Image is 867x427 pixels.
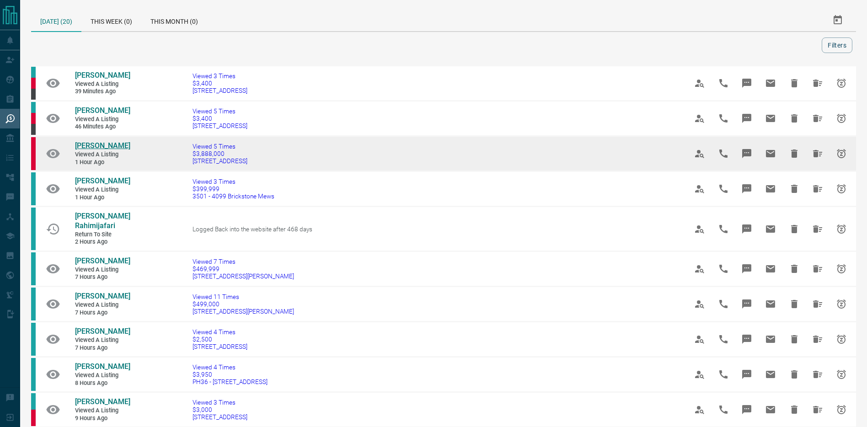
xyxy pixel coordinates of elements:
span: 7 hours ago [75,273,130,281]
div: condos.ca [31,67,36,78]
div: condos.ca [31,288,36,320]
a: Viewed 3 Times$3,000[STREET_ADDRESS] [193,399,247,421]
span: Hide All from Srinivas Gade [807,258,829,280]
a: [PERSON_NAME] Rahimijafari [75,212,130,231]
span: Hide [783,143,805,165]
div: property.ca [31,410,36,426]
span: 2 hours ago [75,238,130,246]
div: condos.ca [31,208,36,250]
span: Snooze [830,258,852,280]
a: [PERSON_NAME] [75,397,130,407]
span: $499,000 [193,300,294,308]
div: This Week (0) [81,9,141,31]
div: condos.ca [31,172,36,205]
span: Hide All from Alexander Kondratskiy [807,363,829,385]
a: Viewed 5 Times$3,888,000[STREET_ADDRESS] [193,143,247,165]
span: Message [736,143,758,165]
div: mrloft.ca [31,124,36,135]
span: Hide All from Nick Messenger [807,107,829,129]
span: 1 hour ago [75,159,130,166]
span: Hide [783,399,805,421]
span: Hide [783,328,805,350]
span: Call [712,72,734,94]
span: Viewed a Listing [75,151,130,159]
span: 46 minutes ago [75,123,130,131]
span: [STREET_ADDRESS] [193,413,247,421]
span: 9 hours ago [75,415,130,422]
a: Viewed 4 Times$3,950PH36 - [STREET_ADDRESS] [193,363,268,385]
a: [PERSON_NAME] [75,327,130,336]
span: Email [760,143,781,165]
span: View Profile [689,258,711,280]
span: Email [760,72,781,94]
span: Viewed a Listing [75,336,130,344]
span: $3,400 [193,115,247,122]
div: condos.ca [31,358,36,391]
span: Email [760,363,781,385]
span: Snooze [830,328,852,350]
span: Snooze [830,218,852,240]
span: Viewed 5 Times [193,143,247,150]
span: Viewed 3 Times [193,72,247,80]
span: View Profile [689,143,711,165]
span: [STREET_ADDRESS][PERSON_NAME] [193,308,294,315]
span: View Profile [689,107,711,129]
span: $2,500 [193,336,247,343]
a: [PERSON_NAME] [75,106,130,116]
span: View Profile [689,363,711,385]
span: Message [736,399,758,421]
span: Hide All from Nick Messenger [807,72,829,94]
span: Viewed a Listing [75,407,130,415]
span: Call [712,293,734,315]
span: View Profile [689,178,711,200]
span: 8 hours ago [75,379,130,387]
span: Snooze [830,107,852,129]
div: condos.ca [31,393,36,410]
span: Call [712,258,734,280]
span: Viewed 11 Times [193,293,294,300]
span: Email [760,328,781,350]
span: [STREET_ADDRESS][PERSON_NAME] [193,272,294,280]
span: View Profile [689,293,711,315]
span: Viewed 3 Times [193,399,247,406]
span: View Profile [689,399,711,421]
a: [PERSON_NAME] [75,176,130,186]
span: Email [760,218,781,240]
span: Viewed a Listing [75,80,130,88]
span: Snooze [830,399,852,421]
span: [PERSON_NAME] [75,141,130,150]
a: Viewed 3 Times$399,9993501 - 4099 Brickstone Mews [193,178,274,200]
span: Hide [783,293,805,315]
span: Message [736,72,758,94]
a: Viewed 5 Times$3,400[STREET_ADDRESS] [193,107,247,129]
a: Viewed 7 Times$469,999[STREET_ADDRESS][PERSON_NAME] [193,258,294,280]
span: [STREET_ADDRESS] [193,122,247,129]
span: Snooze [830,293,852,315]
span: Hide All from Manny Hanukaiva [807,143,829,165]
div: mrloft.ca [31,89,36,100]
span: 1 hour ago [75,194,130,202]
a: [PERSON_NAME] [75,362,130,372]
span: Hide [783,363,805,385]
button: Filters [822,37,852,53]
span: $3,888,000 [193,150,247,157]
span: View Profile [689,72,711,94]
span: Hide All from Justin Lawrence [807,178,829,200]
span: Viewed 3 Times [193,178,274,185]
span: Hide All from Srinivas Gade [807,293,829,315]
span: Snooze [830,72,852,94]
span: Call [712,328,734,350]
span: Email [760,258,781,280]
div: condos.ca [31,252,36,285]
span: Call [712,143,734,165]
span: Hide All from Pat Noonan [807,328,829,350]
span: $399,999 [193,185,274,192]
span: [STREET_ADDRESS] [193,157,247,165]
span: [PERSON_NAME] [75,397,130,406]
span: Email [760,293,781,315]
span: [PERSON_NAME] [75,106,130,115]
div: property.ca [31,78,36,89]
span: Viewed 4 Times [193,363,268,371]
a: [PERSON_NAME] [75,292,130,301]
